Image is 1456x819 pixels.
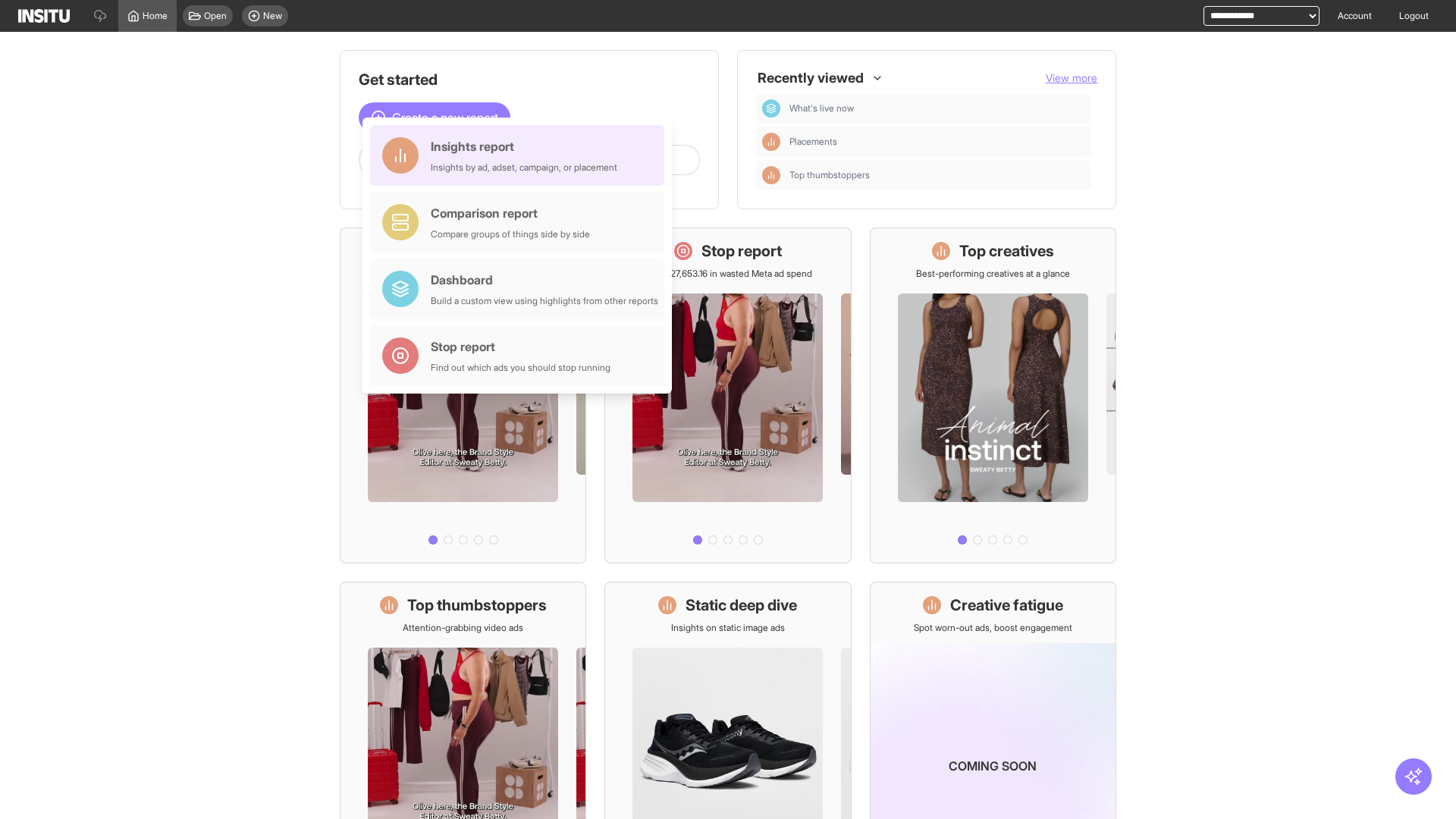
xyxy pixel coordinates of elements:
span: View more [1046,71,1097,84]
h1: Get started [359,69,700,90]
p: Attention-grabbing video ads [403,622,523,634]
div: Dashboard [762,99,780,118]
button: View more [1046,71,1097,86]
div: Build a custom view using highlights from other reports [431,295,658,307]
a: Top creativesBest-performing creatives at a glance [870,227,1116,563]
div: Insights report [431,137,617,155]
a: Stop reportSave £27,653.16 in wasted Meta ad spend [604,227,851,563]
div: Find out which ads you should stop running [431,362,610,374]
p: Best-performing creatives at a glance [916,268,1070,280]
a: What's live nowSee all active ads instantly [340,227,586,563]
div: Dashboard [431,271,658,289]
span: What's live now [789,102,854,115]
span: New [263,10,282,22]
div: Comparison report [431,204,590,222]
span: Placements [789,136,837,148]
span: Top thumbstoppers [789,169,1085,181]
h1: Top creatives [959,240,1054,262]
div: Compare groups of things side by side [431,228,590,240]
div: Insights [762,133,780,151]
p: Save £27,653.16 in wasted Meta ad spend [643,268,812,280]
div: Stop report [431,337,610,356]
h1: Stop report [701,240,782,262]
button: Create a new report [359,102,510,133]
span: What's live now [789,102,1085,115]
p: Insights on static image ads [671,622,785,634]
img: Logo [18,9,70,23]
span: Create a new report [392,108,498,127]
span: Home [143,10,168,22]
h1: Top thumbstoppers [407,595,547,616]
span: Open [204,10,227,22]
div: Insights [762,166,780,184]
span: Placements [789,136,1085,148]
span: Top thumbstoppers [789,169,870,181]
div: Insights by ad, adset, campaign, or placement [431,162,617,174]
h1: Static deep dive [686,595,797,616]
